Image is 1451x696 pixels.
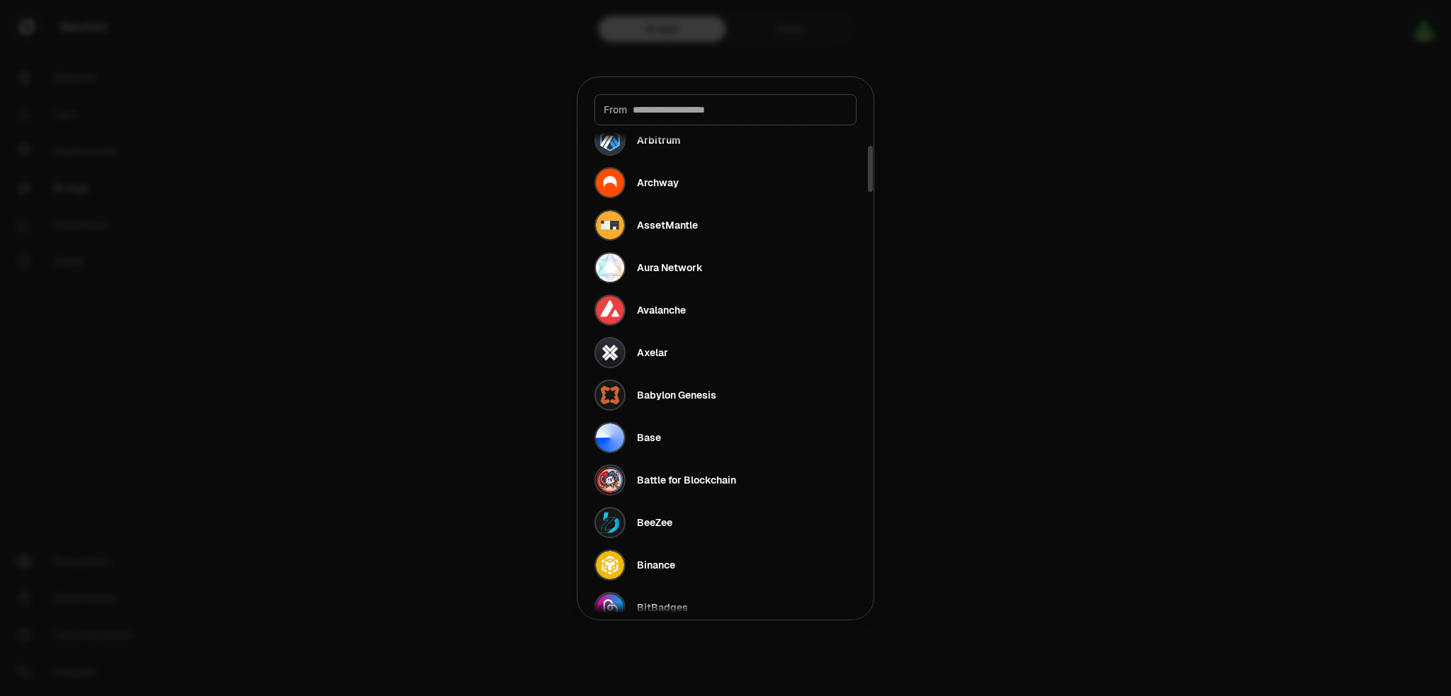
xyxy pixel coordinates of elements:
[596,211,624,239] img: AssetMantle Logo
[637,558,675,572] div: Binance
[637,303,686,317] div: Avalanche
[637,176,679,190] div: Archway
[596,253,624,282] img: Aura Network Logo
[586,374,865,416] button: Babylon Genesis LogoBabylon Genesis
[596,338,624,367] img: Axelar Logo
[586,416,865,459] button: Base LogoBase
[586,331,865,374] button: Axelar LogoAxelar
[586,289,865,331] button: Avalanche LogoAvalanche
[637,346,668,360] div: Axelar
[596,126,624,154] img: Arbitrum Logo
[637,430,661,445] div: Base
[637,218,698,232] div: AssetMantle
[604,103,627,117] span: From
[596,466,624,494] img: Battle for Blockchain Logo
[637,133,680,147] div: Arbitrum
[596,169,624,197] img: Archway Logo
[596,551,624,579] img: Binance Logo
[596,423,624,452] img: Base Logo
[586,459,865,501] button: Battle for Blockchain LogoBattle for Blockchain
[586,501,865,544] button: BeeZee LogoBeeZee
[637,388,716,402] div: Babylon Genesis
[596,296,624,324] img: Avalanche Logo
[586,204,865,246] button: AssetMantle LogoAssetMantle
[586,586,865,629] button: BitBadges LogoBitBadges
[586,119,865,161] button: Arbitrum LogoArbitrum
[637,600,688,615] div: BitBadges
[596,593,624,622] img: BitBadges Logo
[637,261,703,275] div: Aura Network
[596,381,624,409] img: Babylon Genesis Logo
[586,161,865,204] button: Archway LogoArchway
[637,515,672,530] div: BeeZee
[586,544,865,586] button: Binance LogoBinance
[637,473,736,487] div: Battle for Blockchain
[586,246,865,289] button: Aura Network LogoAura Network
[596,508,624,537] img: BeeZee Logo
